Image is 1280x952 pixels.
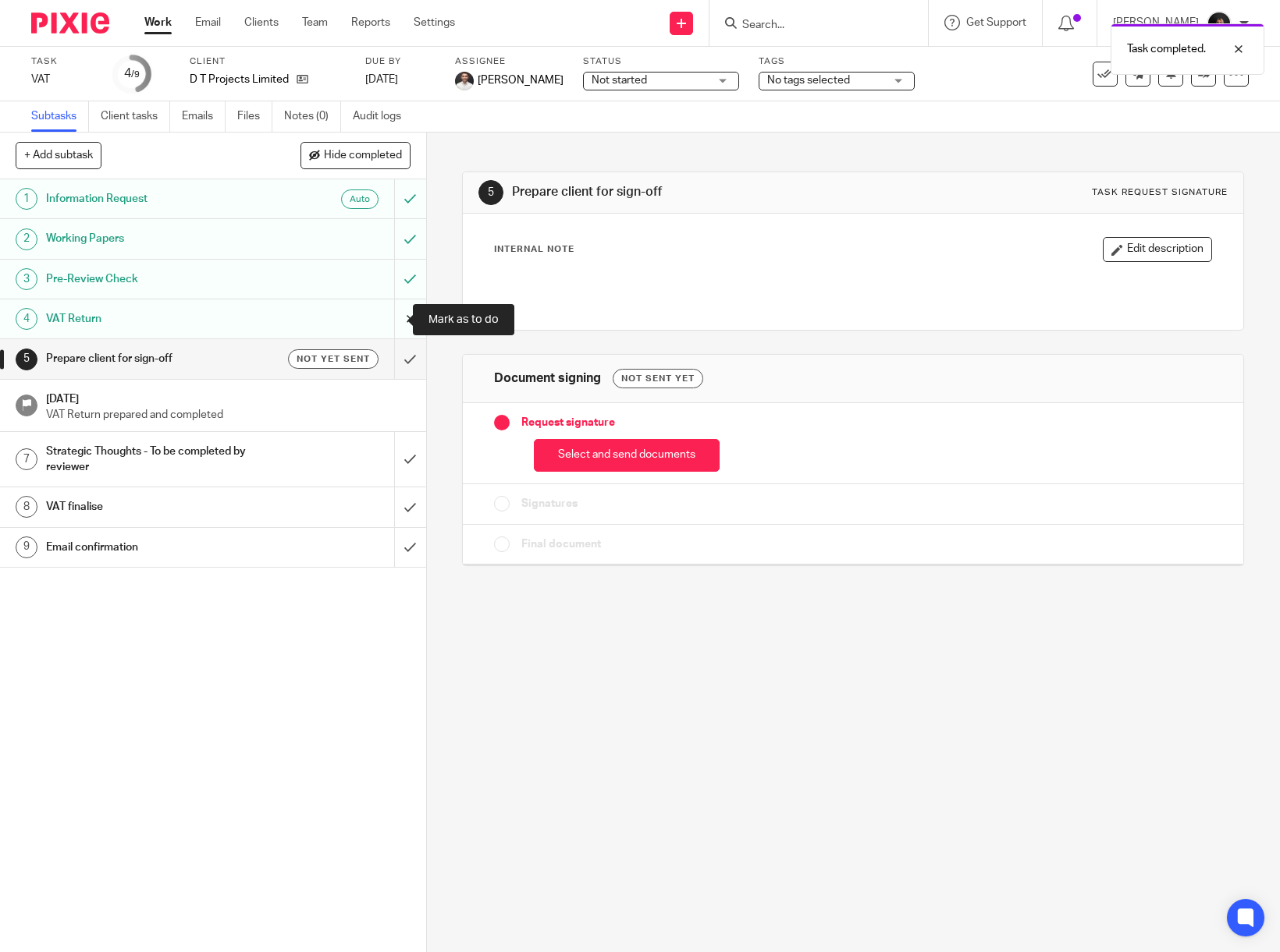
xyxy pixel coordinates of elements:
[1103,237,1212,262] button: Edit description
[521,536,601,552] span: Final document
[302,15,328,30] a: Team
[16,228,37,250] div: 2
[16,188,37,210] div: 1
[583,55,739,68] label: Status
[46,440,268,480] h1: Strategic Thoughts - To be completed by reviewer
[365,55,436,68] label: Due by
[131,70,140,79] small: /9
[297,352,370,366] span: Not yet sent
[613,369,703,388] div: Not sent yet
[767,75,850,86] span: No tags selected
[46,227,268,250] h1: Working Papers
[144,15,172,30] a: Work
[16,268,37,290] div: 3
[46,536,268,559] h1: Email confirmation
[16,142,101,168] button: + Add subtask
[124,65,140,83] div: 4
[237,101,272,132] a: Files
[190,55,346,68] label: Client
[455,72,474,90] img: dom%20slack.jpg
[31,72,94,87] div: VAT
[31,101,89,132] a: Subtasks
[324,150,402,162] span: Hide completed
[46,187,268,211] h1: Information Request
[46,388,411,407] h1: [DATE]
[353,101,413,132] a: Audit logs
[478,73,564,88] span: [PERSON_NAME]
[31,55,94,68] label: Task
[16,536,37,558] div: 9
[16,496,37,518] div: 8
[1092,186,1228,199] div: Task request signature
[46,347,268,370] h1: Prepare client for sign-off
[244,15,279,30] a: Clients
[46,407,411,423] p: VAT Return prepared and completed
[16,308,37,330] div: 4
[365,74,398,85] span: [DATE]
[494,370,601,387] h1: Document signing
[414,15,455,30] a: Settings
[46,495,268,518] h1: VAT finalise
[31,12,109,34] img: Pixie
[494,243,574,256] p: Internal Note
[455,55,564,68] label: Assignee
[512,184,887,200] h1: Prepare client for sign-off
[182,101,226,132] a: Emails
[190,72,289,87] p: D T Projects Limited
[1127,41,1206,57] p: Task completed.
[46,307,268,331] h1: VAT Return
[534,439,720,472] button: Select and send documents
[351,15,390,30] a: Reports
[521,415,615,430] span: Request signature
[300,142,411,168] button: Hide completed
[521,496,578,511] span: Signatures
[16,349,37,370] div: 5
[1207,11,1232,36] img: 455A9867.jpg
[284,101,341,132] a: Notes (0)
[341,189,379,209] div: Auto
[195,15,221,30] a: Email
[16,448,37,470] div: 7
[46,267,268,291] h1: Pre-Review Check
[478,180,503,205] div: 5
[101,101,170,132] a: Client tasks
[592,75,647,86] span: Not started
